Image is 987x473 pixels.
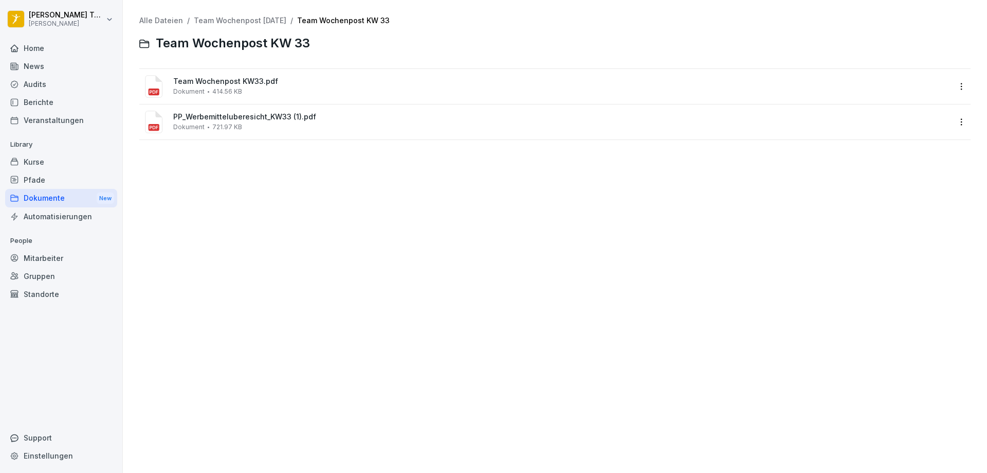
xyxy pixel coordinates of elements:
[194,16,286,25] a: Team Wochenpost [DATE]
[5,136,117,153] p: Library
[5,447,117,465] a: Einstellungen
[5,75,117,93] a: Audits
[5,233,117,249] p: People
[297,16,390,25] a: Team Wochenpost KW 33
[173,124,205,131] span: Dokument
[212,124,242,131] span: 721.97 KB
[5,111,117,129] a: Veranstaltungen
[29,20,104,27] p: [PERSON_NAME]
[173,88,205,95] span: Dokument
[212,88,242,95] span: 414.56 KB
[5,153,117,171] a: Kurse
[173,113,951,121] span: PP_Werbemitteluberesicht_KW33 (1).pdf
[5,429,117,447] div: Support
[5,171,117,189] a: Pfade
[5,207,117,225] a: Automatisierungen
[5,189,117,208] a: DokumenteNew
[173,77,951,86] span: Team Wochenpost KW33.pdf
[5,39,117,57] a: Home
[187,16,190,25] span: /
[29,11,104,20] p: [PERSON_NAME] Tüysüz
[5,267,117,285] a: Gruppen
[5,57,117,75] a: News
[97,192,114,204] div: New
[5,189,117,208] div: Dokumente
[5,249,117,267] a: Mitarbeiter
[5,285,117,303] a: Standorte
[290,16,293,25] span: /
[5,93,117,111] a: Berichte
[139,16,183,25] a: Alle Dateien
[156,36,310,51] span: Team Wochenpost KW 33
